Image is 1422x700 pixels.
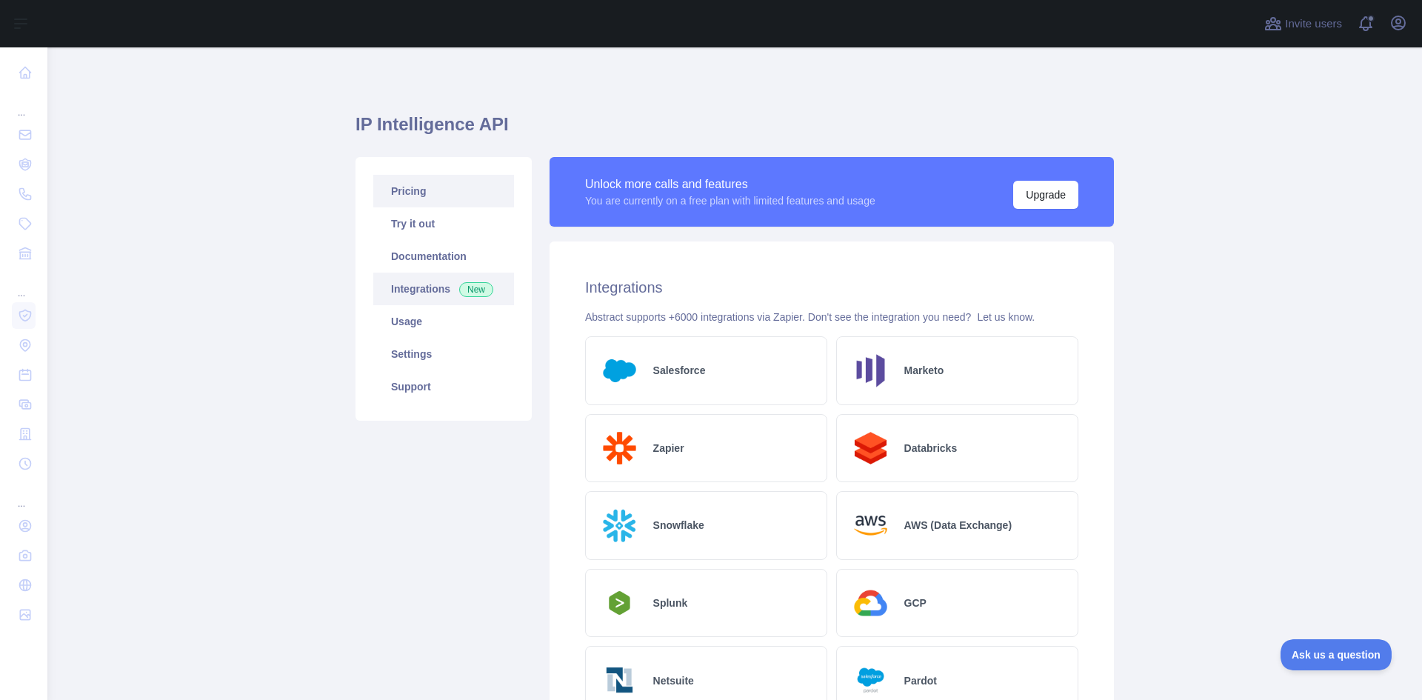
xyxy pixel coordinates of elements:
div: ... [12,480,36,510]
h2: Splunk [653,596,688,610]
h2: AWS (Data Exchange) [904,518,1012,533]
span: Invite users [1285,16,1342,33]
img: Logo [598,587,641,619]
a: Support [373,370,514,403]
a: Documentation [373,240,514,273]
img: Logo [849,504,892,547]
a: Pricing [373,175,514,207]
div: Abstract supports +6000 integrations via Zapier. Don't see the integration you need? [585,310,1078,324]
span: New [459,282,493,297]
h2: Snowflake [653,518,704,533]
img: Logo [849,349,892,393]
img: Logo [598,427,641,470]
h2: Marketo [904,363,944,378]
img: Logo [598,504,641,547]
img: Logo [849,581,892,625]
h1: IP Intelligence API [355,113,1114,148]
h2: Salesforce [653,363,706,378]
a: Settings [373,338,514,370]
div: You are currently on a free plan with limited features and usage [585,193,875,208]
button: Upgrade [1013,181,1078,209]
h2: GCP [904,596,927,610]
img: Logo [598,349,641,393]
h2: Databricks [904,441,958,456]
a: Usage [373,305,514,338]
div: ... [12,89,36,119]
button: Invite users [1261,12,1345,36]
a: Let us know. [977,311,1035,323]
div: ... [12,270,36,299]
a: Try it out [373,207,514,240]
div: Unlock more calls and features [585,176,875,193]
h2: Integrations [585,277,1078,298]
h2: Zapier [653,441,684,456]
a: Integrations New [373,273,514,305]
img: Logo [849,427,892,470]
h2: Pardot [904,673,937,688]
iframe: Toggle Customer Support [1281,639,1392,670]
h2: Netsuite [653,673,694,688]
